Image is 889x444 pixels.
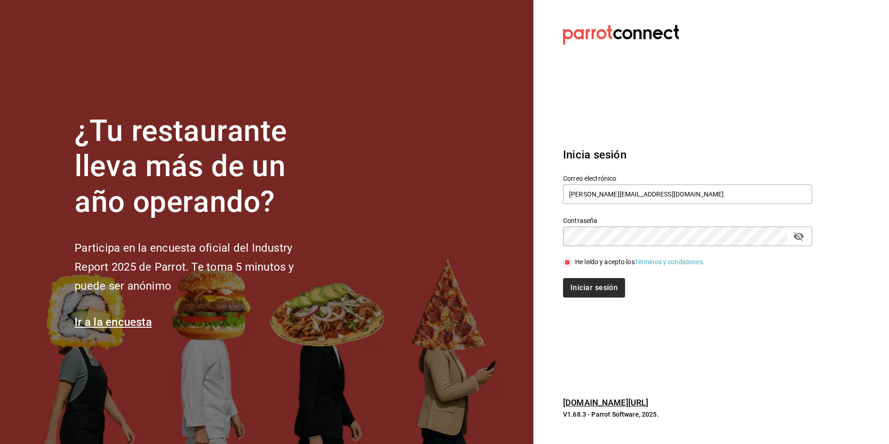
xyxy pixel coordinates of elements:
a: Términos y condiciones. [635,258,705,266]
label: Correo electrónico [563,175,812,181]
h2: Participa en la encuesta oficial del Industry Report 2025 de Parrot. Te toma 5 minutos y puede se... [75,239,325,295]
a: Ir a la encuesta [75,316,152,329]
h1: ¿Tu restaurante lleva más de un año operando? [75,114,325,220]
input: Ingresa tu correo electrónico [563,184,812,204]
div: He leído y acepto los [575,257,705,267]
label: Contraseña [563,217,812,223]
a: [DOMAIN_NAME][URL] [563,398,648,407]
button: passwordField [791,228,807,244]
button: Iniciar sesión [563,278,625,298]
h3: Inicia sesión [563,146,812,163]
p: V1.68.3 - Parrot Software, 2025. [563,410,812,419]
